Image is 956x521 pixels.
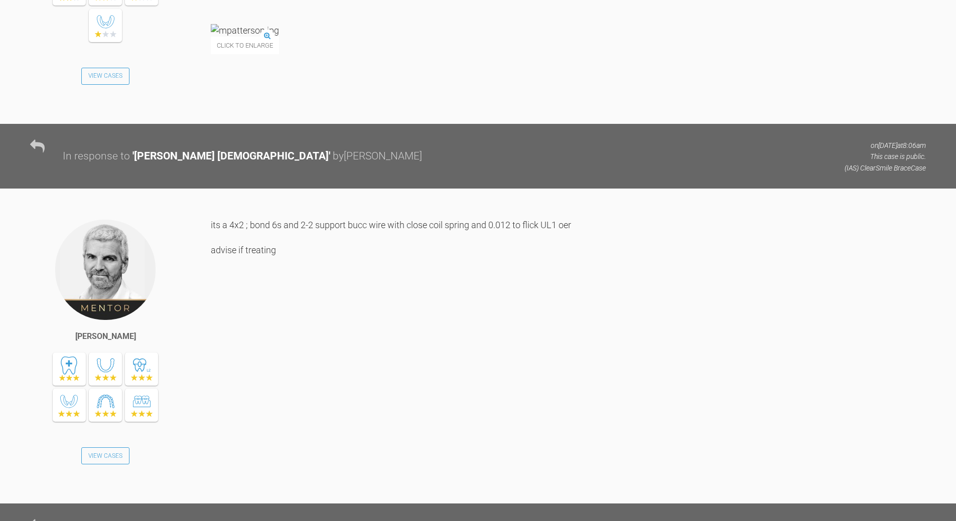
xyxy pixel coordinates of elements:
a: View Cases [81,68,129,85]
span: Click to enlarge [211,37,279,54]
a: View Cases [81,447,129,464]
div: by [PERSON_NAME] [333,148,422,165]
div: In response to [63,148,130,165]
p: on [DATE] at 8:06am [845,140,926,151]
div: [PERSON_NAME] [75,330,136,343]
p: This case is public. [845,151,926,162]
div: its a 4x2 ; bond 6s and 2-2 support bucc wire with close coil spring and 0.012 to flick UL1 oer a... [211,219,926,488]
p: (IAS) ClearSmile Brace Case [845,162,926,173]
img: mpatterson.jpg [211,24,279,37]
img: Ross Hobson [54,219,157,321]
div: ' [PERSON_NAME] [DEMOGRAPHIC_DATA] ' [132,148,330,165]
